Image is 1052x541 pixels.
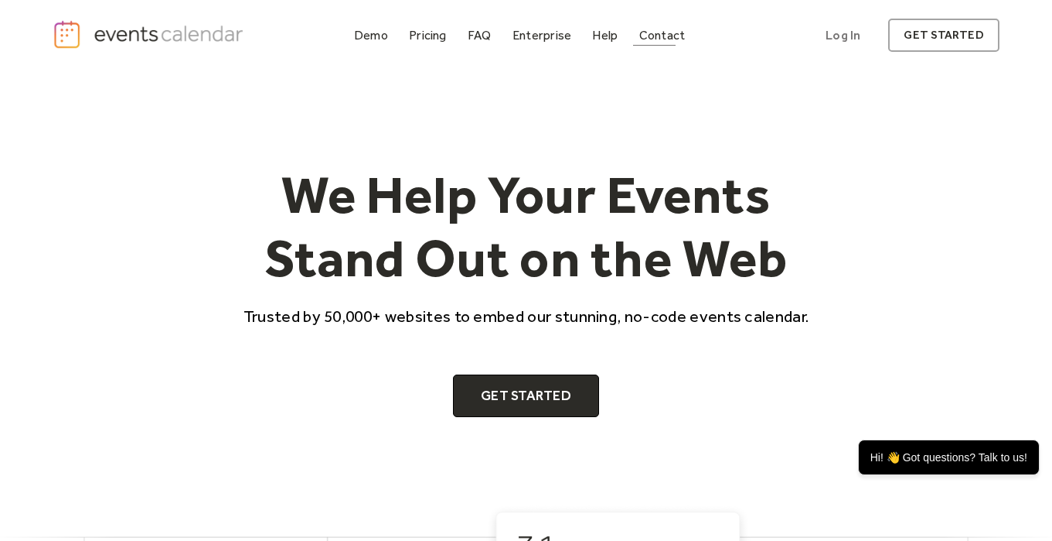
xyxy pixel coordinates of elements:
[468,31,492,39] div: FAQ
[586,25,624,46] a: Help
[348,25,394,46] a: Demo
[230,163,823,289] h1: We Help Your Events Stand Out on the Web
[810,19,876,52] a: Log In
[403,25,453,46] a: Pricing
[633,25,692,46] a: Contact
[592,31,618,39] div: Help
[230,305,823,327] p: Trusted by 50,000+ websites to embed our stunning, no-code events calendar.
[639,31,686,39] div: Contact
[506,25,577,46] a: Enterprise
[53,19,247,50] a: home
[512,31,571,39] div: Enterprise
[888,19,999,52] a: get started
[409,31,447,39] div: Pricing
[453,375,599,418] a: Get Started
[354,31,388,39] div: Demo
[461,25,498,46] a: FAQ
